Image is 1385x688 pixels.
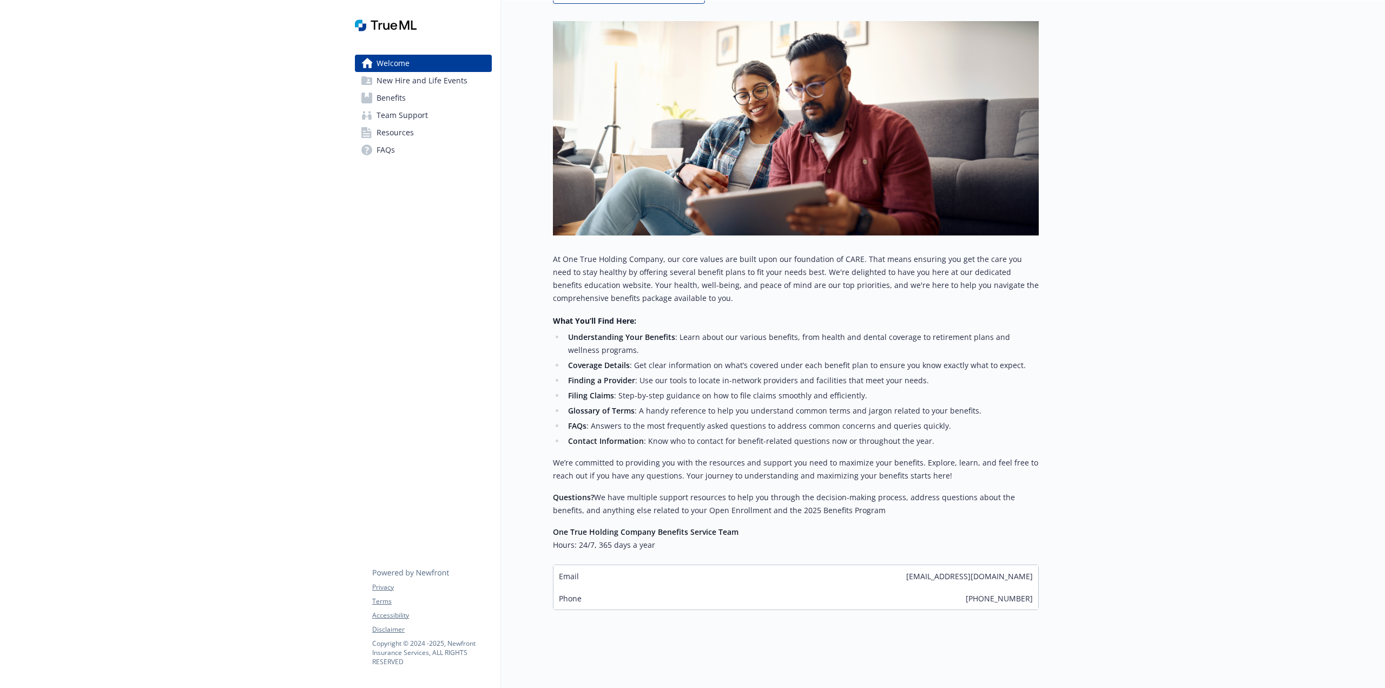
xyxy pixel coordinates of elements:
p: We’re committed to providing you with the resources and support you need to maximize your benefit... [553,456,1039,482]
a: Terms [372,597,491,606]
a: New Hire and Life Events [355,72,492,89]
strong: Contact Information [568,436,644,446]
li: : Use our tools to locate in-network providers and facilities that meet your needs. [565,374,1039,387]
img: overview page banner [553,21,1039,235]
strong: FAQs [568,421,586,431]
span: Team Support [377,107,428,124]
strong: Glossary of Terms [568,405,635,416]
strong: Understanding Your Benefits [568,332,675,342]
li: : Learn about our various benefits, from health and dental coverage to retirement plans and welln... [565,331,1039,357]
p: At One True Holding Company, our core values are built upon our foundation of CARE. That means en... [553,253,1039,305]
li: : Know who to contact for benefit-related questions now or throughout the year. [565,435,1039,448]
a: FAQs [355,141,492,159]
strong: Coverage Details [568,360,630,370]
a: Privacy [372,582,491,592]
strong: One True Holding Company Benefits Service Team [553,527,738,537]
span: Email [559,571,579,582]
span: FAQs [377,141,395,159]
strong: What You’ll Find Here: [553,316,636,326]
p: Copyright © 2024 - 2025 , Newfront Insurance Services, ALL RIGHTS RESERVED [372,639,491,666]
span: Resources [377,124,414,141]
li: : Answers to the most frequently asked questions to address common concerns and queries quickly. [565,420,1039,433]
a: Team Support [355,107,492,124]
p: We have multiple support resources to help you through the decision-making process, address quest... [553,491,1039,517]
span: New Hire and Life Events [377,72,467,89]
li: : A handy reference to help you understand common terms and jargon related to your benefits. [565,404,1039,417]
span: [EMAIL_ADDRESS][DOMAIN_NAME] [906,571,1033,582]
a: Welcome [355,55,492,72]
a: Disclaimer [372,625,491,634]
h6: Hours: 24/7, 365 days a year [553,539,1039,552]
li: : Step-by-step guidance on how to file claims smoothly and efficiently. [565,389,1039,402]
span: [PHONE_NUMBER] [966,593,1033,604]
li: : Get clear information on what’s covered under each benefit plan to ensure you know exactly what... [565,359,1039,372]
a: Accessibility [372,611,491,620]
a: Benefits [355,89,492,107]
span: Phone [559,593,582,604]
a: Resources [355,124,492,141]
span: Welcome [377,55,410,72]
strong: Finding a Provider [568,375,635,385]
strong: Filing Claims [568,390,614,401]
span: Benefits [377,89,406,107]
strong: Questions? [553,492,594,502]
